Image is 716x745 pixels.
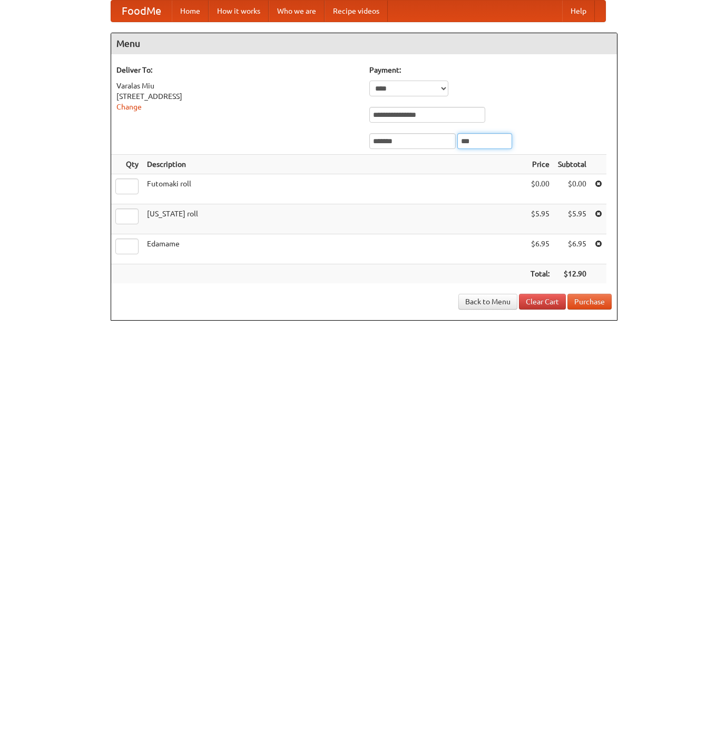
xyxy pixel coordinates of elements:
th: Description [143,155,526,174]
th: $12.90 [554,264,591,284]
th: Subtotal [554,155,591,174]
h5: Payment: [369,65,612,75]
div: Varalas Miu [116,81,359,91]
th: Qty [111,155,143,174]
a: Home [172,1,209,22]
a: Clear Cart [519,294,566,310]
h4: Menu [111,33,617,54]
td: $5.95 [554,204,591,234]
a: FoodMe [111,1,172,22]
th: Total: [526,264,554,284]
td: $6.95 [526,234,554,264]
th: Price [526,155,554,174]
a: Recipe videos [325,1,388,22]
div: [STREET_ADDRESS] [116,91,359,102]
button: Purchase [567,294,612,310]
td: $0.00 [526,174,554,204]
td: $0.00 [554,174,591,204]
td: $6.95 [554,234,591,264]
td: Futomaki roll [143,174,526,204]
td: Edamame [143,234,526,264]
td: [US_STATE] roll [143,204,526,234]
a: Back to Menu [458,294,517,310]
a: How it works [209,1,269,22]
h5: Deliver To: [116,65,359,75]
a: Change [116,103,142,111]
td: $5.95 [526,204,554,234]
a: Who we are [269,1,325,22]
a: Help [562,1,595,22]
